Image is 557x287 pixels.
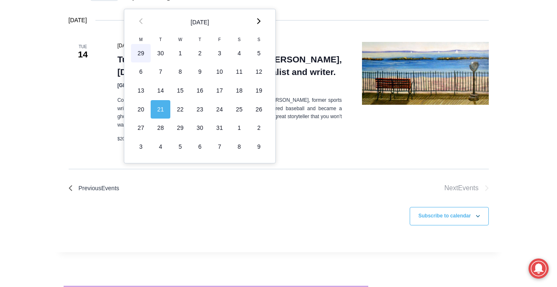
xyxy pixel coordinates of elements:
[131,137,151,156] td: 3
[229,119,249,137] td: 1
[190,119,210,137] td: 30
[190,36,210,44] th: T
[117,43,178,49] time: -
[210,44,229,63] td: 3
[229,44,249,63] td: 4
[362,42,489,105] img: MyRye.com default Watchin’ the Ships Roll In – Heather Patterson
[131,119,151,137] td: 27
[249,36,269,44] th: S
[151,62,170,81] td: 7
[229,62,249,81] td: 11
[249,62,269,81] td: 12
[190,137,210,156] td: 6
[151,119,170,137] td: 28
[201,81,406,104] a: Intern @ [DOMAIN_NAME]
[131,62,151,81] td: 6
[210,137,229,156] td: 7
[69,48,98,61] span: 14
[131,100,151,119] td: 20
[151,44,170,63] td: 30
[170,44,190,63] td: 1
[170,36,190,44] th: W
[117,96,341,129] p: Come to [GEOGRAPHIC_DATA] at 10:00 a.m. on [DATE] to hear [PERSON_NAME], former sports writer for...
[69,44,98,50] span: Tue
[151,81,170,100] td: 14
[229,81,249,100] td: 18
[210,36,229,44] th: F
[210,62,229,81] td: 10
[210,100,229,119] td: 24
[79,184,119,193] span: Previous
[210,119,229,137] td: 31
[69,16,87,25] time: [DATE]
[229,36,249,44] th: S
[249,81,269,100] td: 19
[170,81,190,100] td: 15
[117,43,155,49] span: [DATE] 10:00 am
[190,44,210,63] td: 2
[249,137,269,156] td: 9
[131,36,151,44] th: M
[69,183,119,194] a: Previous Events
[101,185,119,191] span: Events
[229,137,249,156] td: 8
[190,100,210,119] td: 23
[190,62,210,81] td: 9
[170,100,190,119] td: 22
[151,36,170,44] th: T
[117,83,171,88] span: [GEOGRAPHIC_DATA]
[210,81,229,100] td: 17
[211,0,395,81] div: Apply Now <> summer and RHS senior internships available
[190,81,210,100] td: 16
[131,44,151,63] td: 29
[229,100,249,119] td: 25
[151,137,170,156] td: 4
[219,83,388,102] span: Intern @ [DOMAIN_NAME]
[249,100,269,119] td: 26
[151,100,170,119] td: 21
[170,62,190,81] td: 8
[249,119,269,137] td: 2
[151,9,249,36] th: [DATE]
[249,44,269,63] td: 5
[131,81,151,100] td: 13
[418,213,471,219] button: Subscribe to calendar
[117,54,341,77] a: Tuesdays at [DATE] Speaker: [PERSON_NAME], [DEMOGRAPHIC_DATA] sports journalist and writer.
[170,137,190,156] td: 5
[117,136,131,141] span: $20.00
[170,119,190,137] td: 29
